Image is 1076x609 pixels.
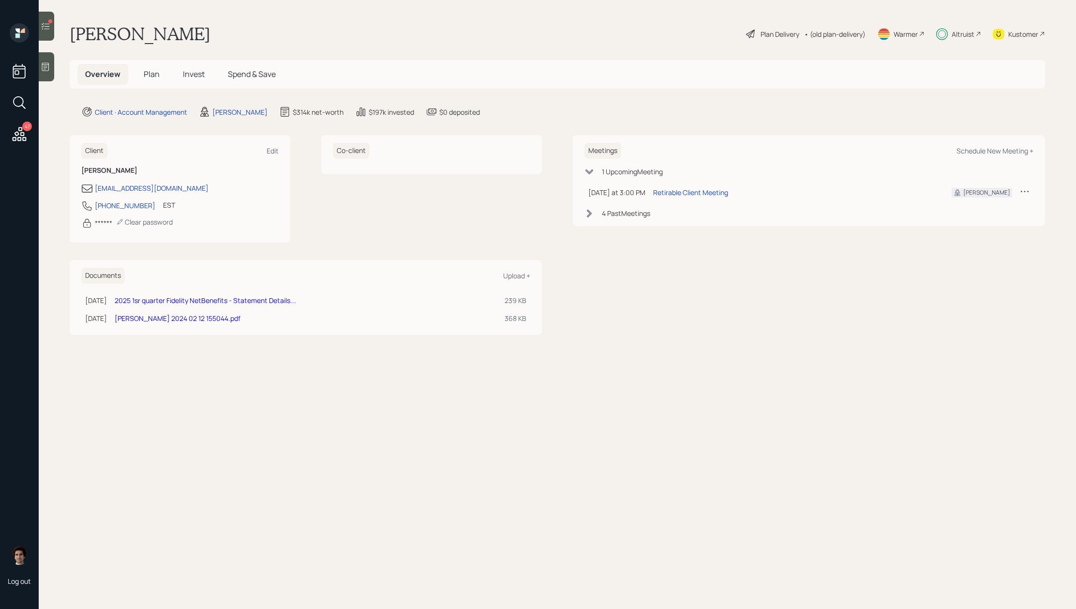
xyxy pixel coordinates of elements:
[761,29,799,39] div: Plan Delivery
[439,107,480,117] div: $0 deposited
[81,167,279,175] h6: [PERSON_NAME]
[894,29,918,39] div: Warmer
[10,546,29,565] img: harrison-schaefer-headshot-2.png
[505,295,526,305] div: 239 KB
[588,187,645,198] div: [DATE] at 3:00 PM
[95,200,155,211] div: [PHONE_NUMBER]
[212,107,268,117] div: [PERSON_NAME]
[602,208,650,218] div: 4 Past Meeting s
[144,69,160,79] span: Plan
[116,217,173,227] div: Clear password
[85,69,120,79] span: Overview
[584,143,621,159] h6: Meetings
[115,296,296,305] a: 2025 1sr quarter Fidelity NetBenefits - Statement Details...
[183,69,205,79] span: Invest
[369,107,414,117] div: $197k invested
[95,107,187,117] div: Client · Account Management
[115,314,240,323] a: [PERSON_NAME] 2024 02 12 155044.pdf
[952,29,974,39] div: Altruist
[503,271,530,280] div: Upload +
[81,268,125,284] h6: Documents
[85,313,107,323] div: [DATE]
[95,183,209,193] div: [EMAIL_ADDRESS][DOMAIN_NAME]
[81,143,107,159] h6: Client
[1008,29,1038,39] div: Kustomer
[267,146,279,155] div: Edit
[963,188,1010,197] div: [PERSON_NAME]
[85,295,107,305] div: [DATE]
[22,122,32,131] div: 47
[602,167,663,177] div: 1 Upcoming Meeting
[163,200,175,210] div: EST
[804,29,866,39] div: • (old plan-delivery)
[70,23,210,45] h1: [PERSON_NAME]
[333,143,370,159] h6: Co-client
[293,107,344,117] div: $314k net-worth
[956,146,1033,155] div: Schedule New Meeting +
[8,577,31,586] div: Log out
[653,187,728,198] div: Retirable Client Meeting
[505,313,526,323] div: 368 KB
[228,69,276,79] span: Spend & Save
